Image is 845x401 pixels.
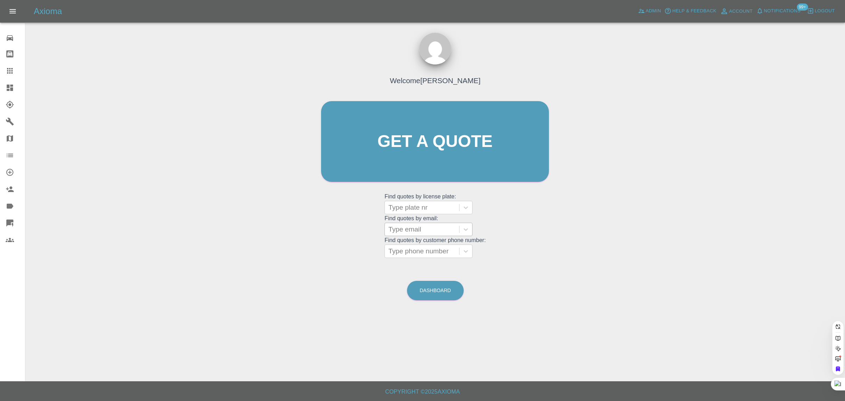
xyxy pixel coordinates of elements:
span: Logout [815,7,835,15]
span: Notifications [764,7,801,15]
grid: Find quotes by license plate: [384,193,486,214]
grid: Find quotes by email: [384,215,486,236]
a: Admin [636,6,663,17]
a: Dashboard [407,281,464,300]
button: Help & Feedback [663,6,718,17]
span: Account [729,7,753,16]
span: 99+ [797,4,808,11]
button: Open drawer [4,3,21,20]
a: Account [718,6,755,17]
button: Logout [805,6,837,17]
h6: Copyright © 2025 Axioma [6,387,839,397]
button: Notifications [755,6,802,17]
span: Admin [646,7,661,15]
h4: Welcome [PERSON_NAME] [390,75,480,86]
a: Get a quote [321,101,549,182]
h5: Axioma [34,6,62,17]
span: Help & Feedback [672,7,716,15]
img: ... [419,33,451,64]
grid: Find quotes by customer phone number: [384,237,486,258]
